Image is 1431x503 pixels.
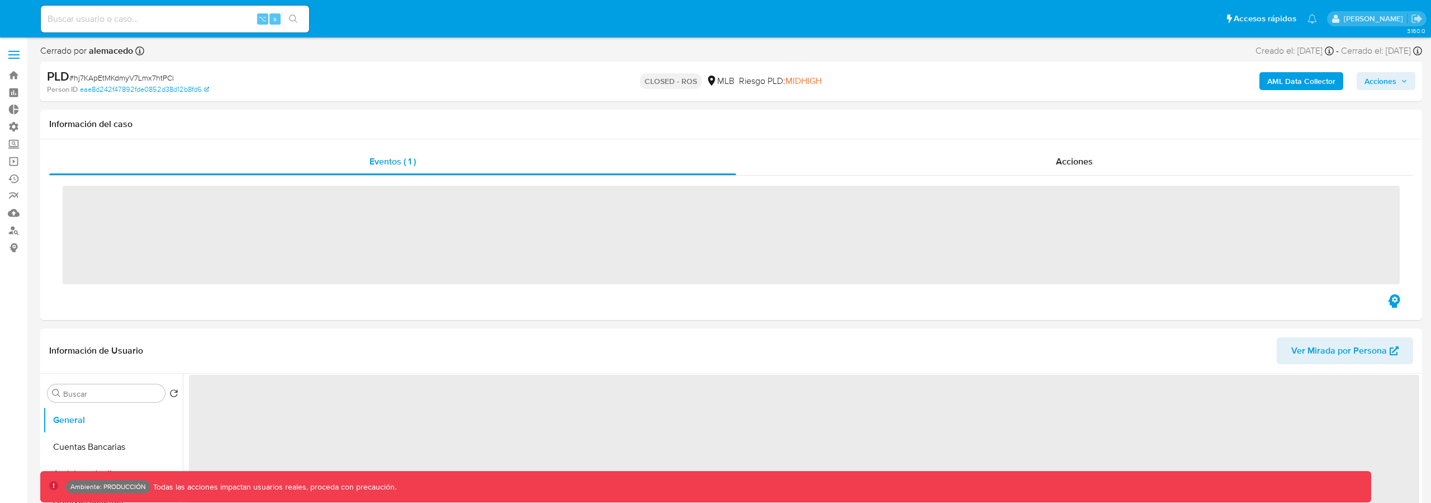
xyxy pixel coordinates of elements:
[1411,13,1423,25] a: Salir
[70,485,146,489] p: Ambiente: PRODUCCIÓN
[47,67,69,85] b: PLD
[1255,45,1334,57] div: Creado el: [DATE]
[258,13,267,24] span: ⌥
[1291,337,1387,364] span: Ver Mirada por Persona
[1344,13,1407,24] p: kevin.palacios@mercadolibre.com
[169,389,178,401] button: Volver al orden por defecto
[69,72,174,83] span: # hj7KApEtMKdmyV7Lmx7htPCi
[43,460,183,487] button: Anticipos de dinero
[1364,72,1396,90] span: Acciones
[1259,72,1343,90] button: AML Data Collector
[785,74,822,87] span: MIDHIGH
[41,12,309,26] input: Buscar usuario o caso...
[49,119,1413,130] h1: Información del caso
[1341,45,1422,57] div: Cerrado el: [DATE]
[47,84,78,95] b: Person ID
[1277,337,1413,364] button: Ver Mirada por Persona
[273,13,277,24] span: s
[369,155,416,168] span: Eventos ( 1 )
[43,407,183,434] button: General
[1357,72,1415,90] button: Acciones
[80,84,209,95] a: eae8d242f47892fde0852d38d12b8fd6
[706,75,735,87] div: MLB
[1336,45,1339,57] span: -
[49,345,143,356] h1: Información de Usuario
[282,11,305,27] button: search-icon
[87,44,133,57] b: alemacedo
[63,389,160,399] input: Buscar
[1307,14,1317,23] a: Notificaciones
[150,482,396,492] p: Todas las acciones impactan usuarios reales, proceda con precaución.
[1267,72,1335,90] b: AML Data Collector
[40,45,133,57] span: Cerrado por
[43,434,183,460] button: Cuentas Bancarias
[640,73,702,89] p: CLOSED - ROS
[63,186,1400,284] span: ‌
[1056,155,1093,168] span: Acciones
[52,389,61,398] button: Buscar
[1234,13,1296,25] span: Accesos rápidos
[739,75,822,87] span: Riesgo PLD:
